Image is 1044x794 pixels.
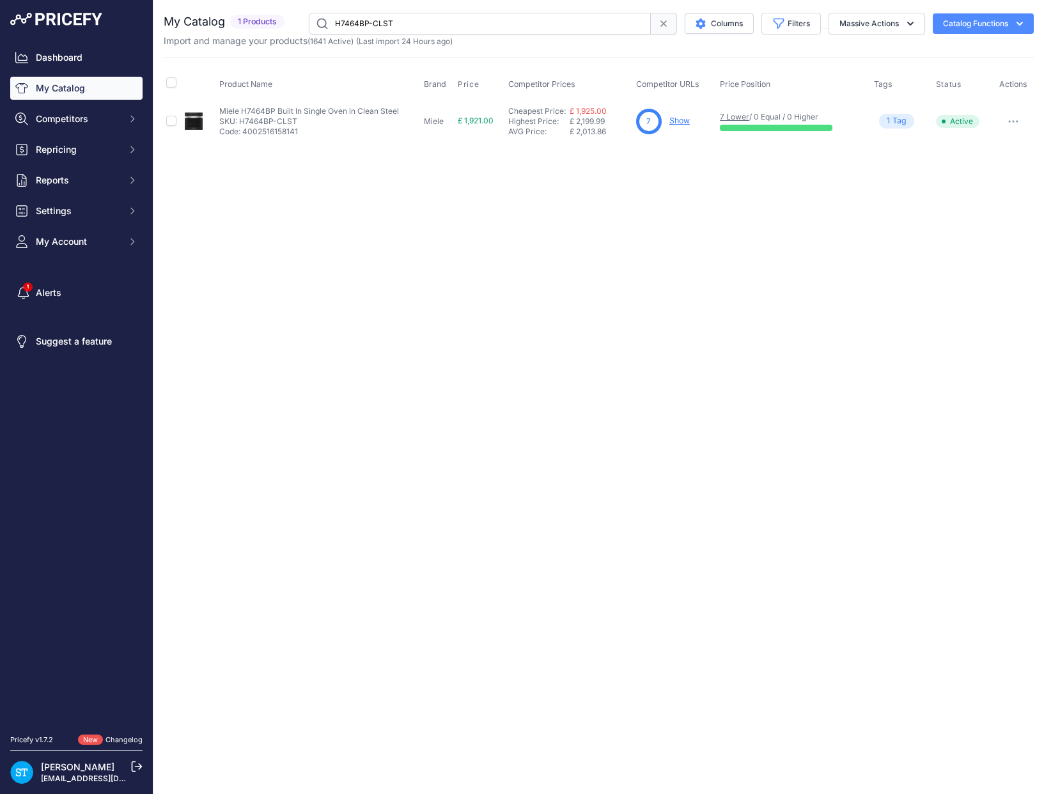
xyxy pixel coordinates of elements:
[41,774,175,783] a: [EMAIL_ADDRESS][DOMAIN_NAME]
[36,205,120,217] span: Settings
[458,79,479,90] span: Price
[685,13,754,34] button: Columns
[874,79,892,89] span: Tags
[10,46,143,719] nav: Sidebar
[879,114,914,128] span: Tag
[10,199,143,222] button: Settings
[105,735,143,744] a: Changelog
[508,79,575,89] span: Competitor Prices
[230,15,284,29] span: 1 Products
[720,112,749,121] a: 7 Lower
[636,79,699,89] span: Competitor URLs
[164,13,225,31] h2: My Catalog
[10,13,102,26] img: Pricefy Logo
[219,127,399,137] p: Code: 4002516158141
[219,106,399,116] p: Miele H7464BP Built In Single Oven in Clean Steel
[933,13,1034,34] button: Catalog Functions
[219,116,399,127] p: SKU: H7464BP-CLST
[219,79,272,89] span: Product Name
[356,36,453,46] span: (Last import 24 Hours ago)
[570,127,631,137] div: £ 2,013.86
[458,79,481,90] button: Price
[36,113,120,125] span: Competitors
[669,116,690,125] a: Show
[10,138,143,161] button: Repricing
[570,106,607,116] a: £ 1,925.00
[508,127,570,137] div: AVG Price:
[508,116,570,127] div: Highest Price:
[36,143,120,156] span: Repricing
[720,79,770,89] span: Price Position
[10,330,143,353] a: Suggest a feature
[508,106,566,116] a: Cheapest Price:
[936,115,979,128] span: Active
[887,115,890,127] span: 1
[10,46,143,69] a: Dashboard
[36,235,120,248] span: My Account
[458,116,494,125] span: £ 1,921.00
[10,230,143,253] button: My Account
[829,13,925,35] button: Massive Actions
[308,36,354,46] span: ( )
[78,735,103,745] span: New
[41,761,114,772] a: [PERSON_NAME]
[10,107,143,130] button: Competitors
[936,79,962,90] span: Status
[36,174,120,187] span: Reports
[10,281,143,304] a: Alerts
[570,116,605,126] span: £ 2,199.99
[761,13,821,35] button: Filters
[720,112,861,122] p: / 0 Equal / 0 Higher
[424,79,446,89] span: Brand
[999,79,1027,89] span: Actions
[309,13,651,35] input: Search
[10,735,53,745] div: Pricefy v1.7.2
[10,169,143,192] button: Reports
[936,79,964,90] button: Status
[646,116,651,127] span: 7
[10,77,143,100] a: My Catalog
[164,35,453,47] p: Import and manage your products
[310,36,351,46] a: 1641 Active
[424,116,453,127] p: Miele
